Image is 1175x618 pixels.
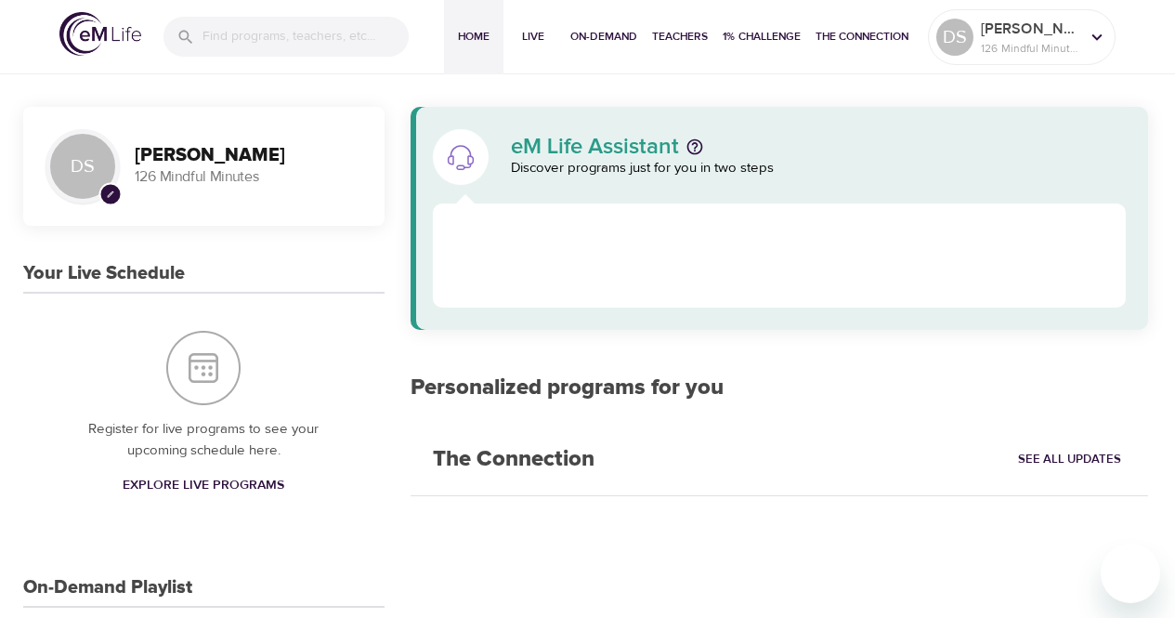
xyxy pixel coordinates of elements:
p: Discover programs just for you in two steps [511,158,1127,179]
h2: The Connection [411,424,617,495]
span: Explore Live Programs [123,474,284,497]
span: Live [511,27,555,46]
span: See All Updates [1018,449,1121,470]
p: eM Life Assistant [511,136,679,158]
h3: [PERSON_NAME] [135,145,362,166]
a: See All Updates [1013,445,1126,474]
p: 126 Mindful Minutes [135,166,362,188]
h3: On-Demand Playlist [23,577,192,598]
a: Explore Live Programs [115,468,292,503]
p: 126 Mindful Minutes [981,40,1079,57]
iframe: Button to launch messaging window [1101,544,1160,603]
span: 1% Challenge [723,27,801,46]
p: [PERSON_NAME] [981,18,1079,40]
span: Home [451,27,496,46]
img: eM Life Assistant [446,142,476,172]
h3: Your Live Schedule [23,263,185,284]
div: DS [936,19,973,56]
div: DS [46,129,120,204]
h2: Personalized programs for you [411,375,1149,401]
span: On-Demand [570,27,637,46]
img: logo [59,12,141,56]
input: Find programs, teachers, etc... [202,17,409,57]
p: Register for live programs to see your upcoming schedule here. [60,419,347,461]
img: Your Live Schedule [166,331,241,405]
span: Teachers [652,27,708,46]
span: The Connection [816,27,908,46]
